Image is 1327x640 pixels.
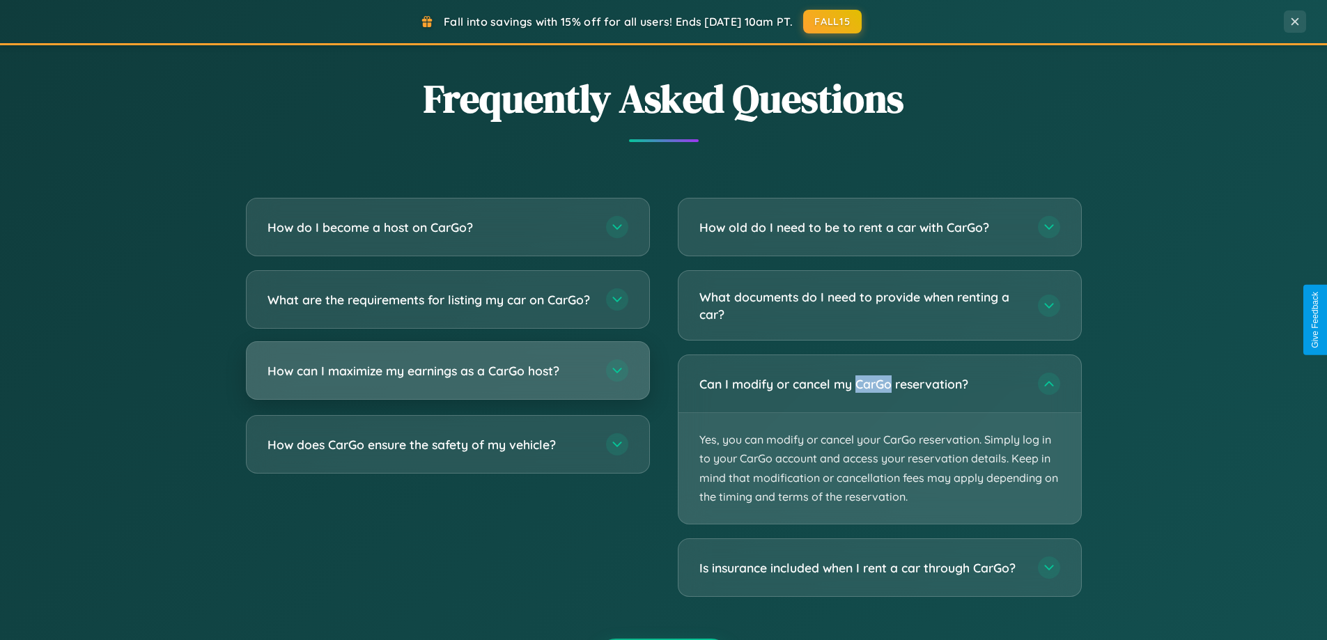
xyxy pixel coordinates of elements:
[267,436,592,453] h3: How does CarGo ensure the safety of my vehicle?
[267,219,592,236] h3: How do I become a host on CarGo?
[699,375,1024,393] h3: Can I modify or cancel my CarGo reservation?
[803,10,862,33] button: FALL15
[699,559,1024,577] h3: Is insurance included when I rent a car through CarGo?
[444,15,793,29] span: Fall into savings with 15% off for all users! Ends [DATE] 10am PT.
[678,413,1081,524] p: Yes, you can modify or cancel your CarGo reservation. Simply log in to your CarGo account and acc...
[267,291,592,309] h3: What are the requirements for listing my car on CarGo?
[699,219,1024,236] h3: How old do I need to be to rent a car with CarGo?
[699,288,1024,322] h3: What documents do I need to provide when renting a car?
[1310,292,1320,348] div: Give Feedback
[246,72,1082,125] h2: Frequently Asked Questions
[267,362,592,380] h3: How can I maximize my earnings as a CarGo host?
